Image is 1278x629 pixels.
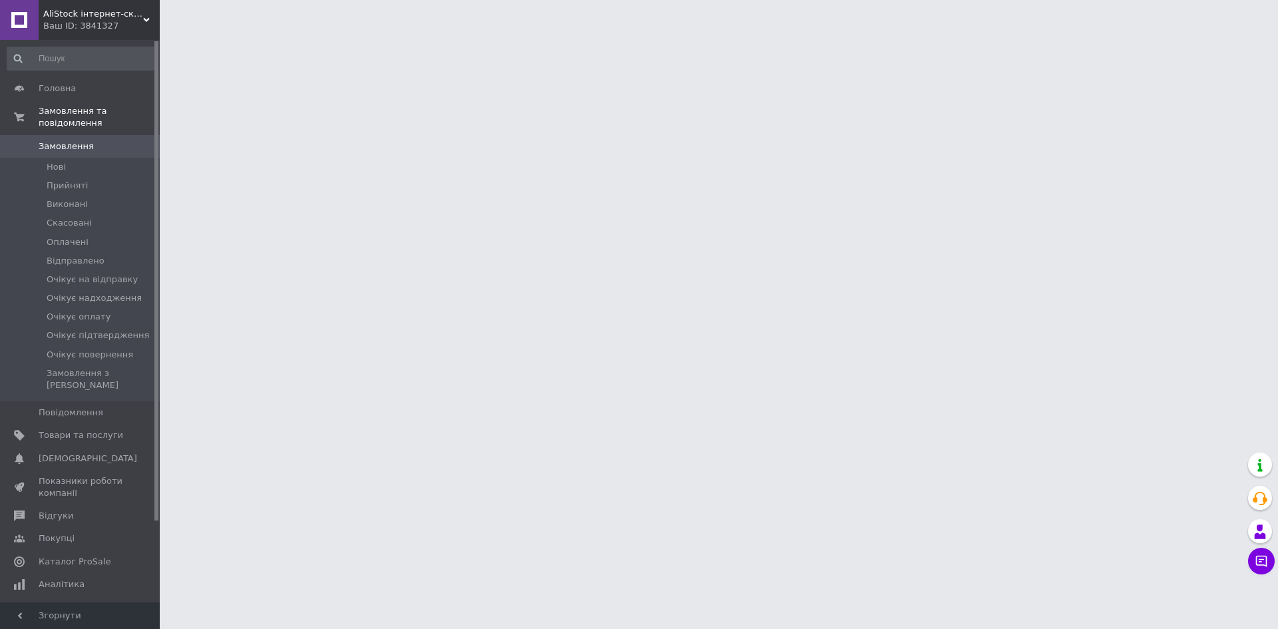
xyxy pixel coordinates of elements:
[47,292,142,304] span: Очікує надходження
[47,217,92,229] span: Скасовані
[39,140,94,152] span: Замовлення
[47,329,149,341] span: Очікує підтвердження
[39,475,123,499] span: Показники роботи компанії
[39,578,85,590] span: Аналітика
[39,429,123,441] span: Товари та послуги
[39,105,160,129] span: Замовлення та повідомлення
[39,556,110,568] span: Каталог ProSale
[39,407,103,419] span: Повідомлення
[47,274,138,286] span: Очікує на відправку
[47,236,89,248] span: Оплачені
[47,180,88,192] span: Прийняті
[39,510,73,522] span: Відгуки
[47,367,156,391] span: Замовлення з [PERSON_NAME]
[39,453,137,465] span: [DEMOGRAPHIC_DATA]
[43,20,160,32] div: Ваш ID: 3841327
[47,255,105,267] span: Відправлено
[7,47,157,71] input: Пошук
[1248,548,1275,574] button: Чат з покупцем
[47,349,133,361] span: Очікує повернення
[39,532,75,544] span: Покупці
[47,198,88,210] span: Виконані
[43,8,143,20] span: AliStock інтернет-склад-магазин смартфони, планшети, повербанки, зарядні станції, товари для дому
[47,161,66,173] span: Нові
[47,311,110,323] span: Очікує оплату
[39,83,76,95] span: Головна
[39,601,123,625] span: Управління сайтом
